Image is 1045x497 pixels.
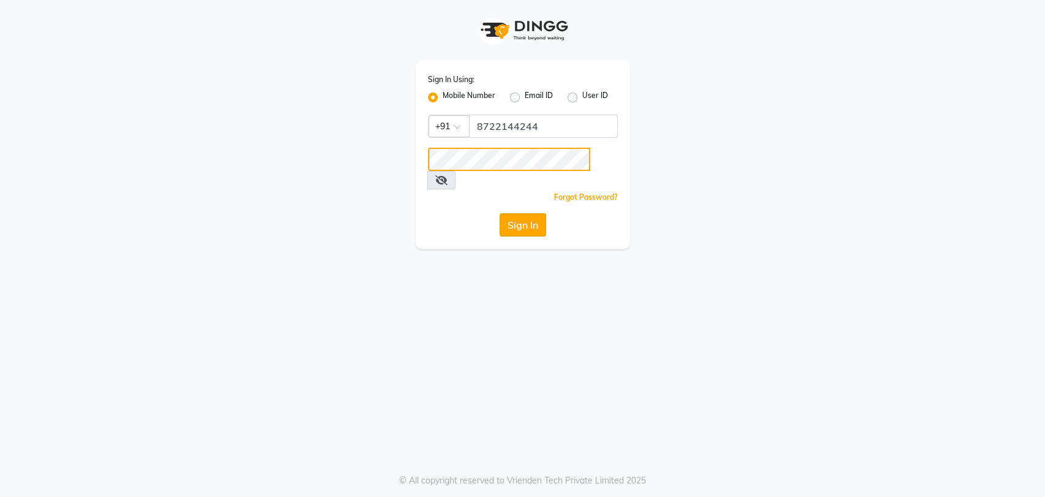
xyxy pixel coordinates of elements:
button: Sign In [500,213,546,237]
label: User ID [582,90,608,105]
label: Sign In Using: [428,74,474,85]
img: logo1.svg [474,12,572,48]
a: Forgot Password? [554,192,618,202]
label: Email ID [525,90,553,105]
label: Mobile Number [443,90,495,105]
input: Username [428,148,590,171]
input: Username [469,115,618,138]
